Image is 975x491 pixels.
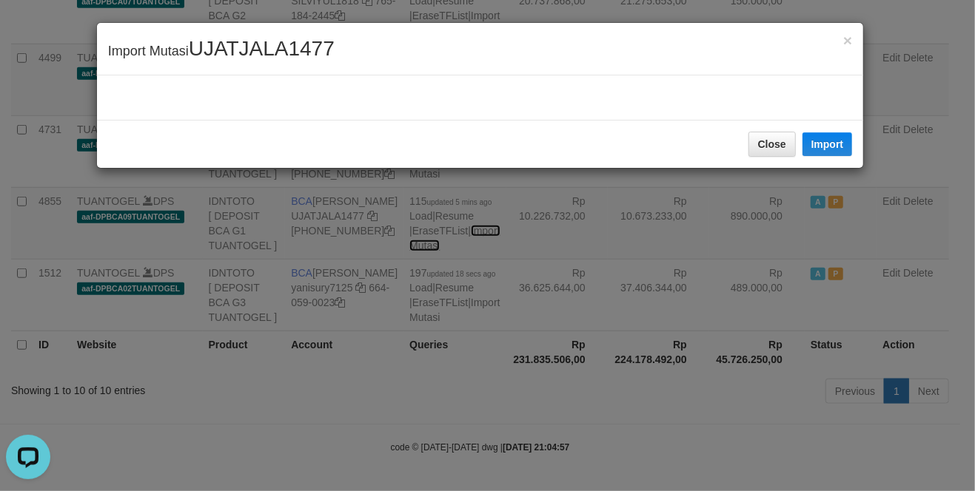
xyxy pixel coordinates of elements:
span: × [843,32,852,49]
button: Close [748,132,796,157]
span: Import Mutasi [108,44,335,58]
span: UJATJALA1477 [189,37,335,60]
button: Open LiveChat chat widget [6,6,50,50]
button: Import [803,132,853,156]
button: Close [843,33,852,48]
